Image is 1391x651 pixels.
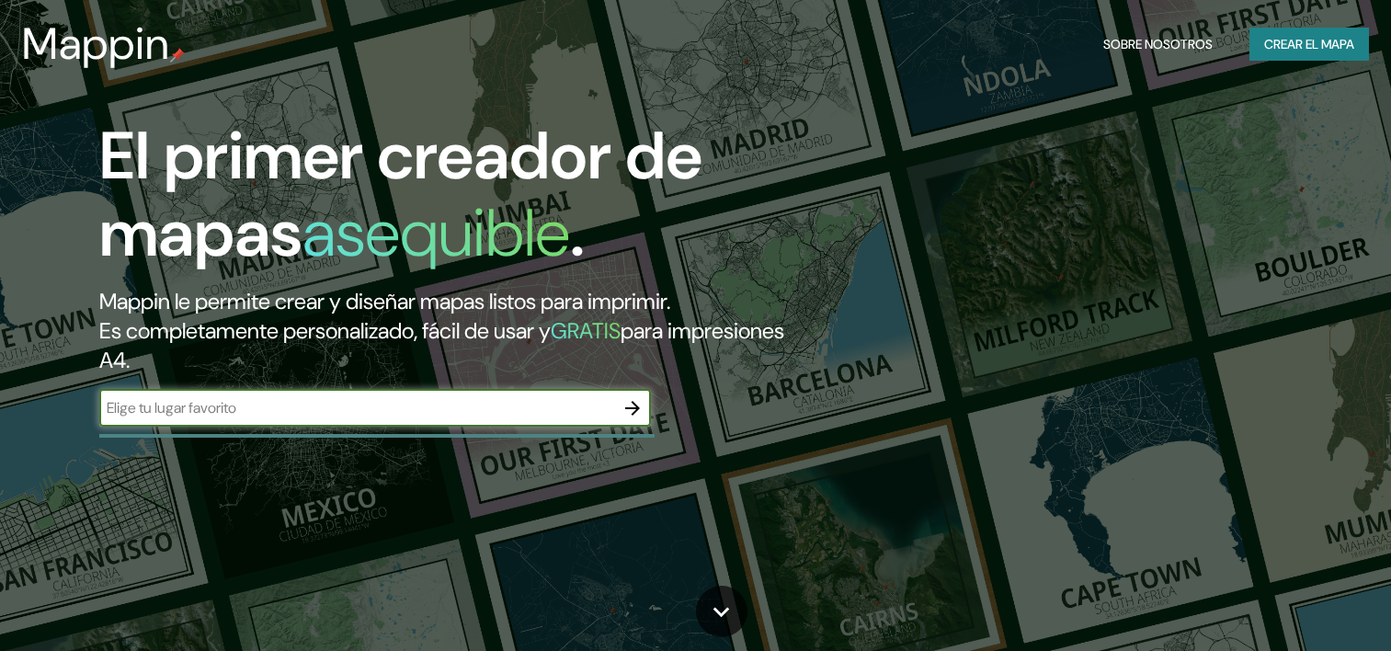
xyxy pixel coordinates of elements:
h3: Mappin [22,18,170,70]
iframe: Help widget launcher [1227,579,1371,631]
font: Sobre nosotros [1103,33,1213,56]
h1: asequible [302,190,570,276]
input: Elige tu lugar favorito [99,397,614,418]
h2: Mappin le permite crear y diseñar mapas listos para imprimir. Es completamente personalizado, fác... [99,287,795,375]
button: Sobre nosotros [1096,28,1220,62]
button: Crear el mapa [1249,28,1369,62]
h1: El primer creador de mapas . [99,118,795,287]
font: Crear el mapa [1264,33,1354,56]
img: mappin-pin [170,48,185,63]
h5: GRATIS [551,316,621,345]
